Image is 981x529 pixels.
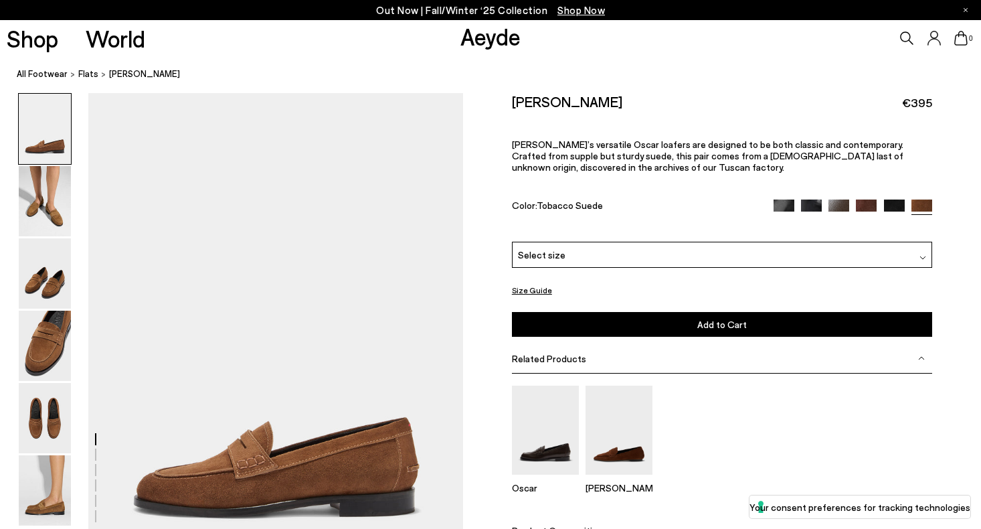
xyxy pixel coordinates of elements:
[86,27,145,50] a: World
[697,319,747,330] span: Add to Cart
[512,386,579,475] img: Oscar Leather Loafers
[78,68,98,79] span: flats
[918,355,925,362] img: svg%3E
[512,282,552,299] button: Size Guide
[512,312,932,337] button: Add to Cart
[537,200,603,211] span: Tobacco Suede
[586,465,652,494] a: Alfie Suede Loafers [PERSON_NAME]
[19,94,71,164] img: Oscar Suede Loafers - Image 1
[78,67,98,81] a: flats
[19,311,71,381] img: Oscar Suede Loafers - Image 4
[749,496,970,518] button: Your consent preferences for tracking technologies
[109,67,180,81] span: [PERSON_NAME]
[902,94,932,111] span: €395
[586,386,652,475] img: Alfie Suede Loafers
[512,465,579,494] a: Oscar Leather Loafers Oscar
[17,56,981,93] nav: breadcrumb
[512,353,586,364] span: Related Products
[512,139,903,173] span: [PERSON_NAME]’s versatile Oscar loafers are designed to be both classic and contemporary. Crafted...
[17,67,68,81] a: All Footwear
[919,254,926,261] img: svg%3E
[19,383,71,453] img: Oscar Suede Loafers - Image 5
[968,35,974,42] span: 0
[460,22,521,50] a: Aeyde
[19,455,71,526] img: Oscar Suede Loafers - Image 6
[19,166,71,236] img: Oscar Suede Loafers - Image 2
[954,31,968,46] a: 0
[376,2,605,19] p: Out Now | Fall/Winter ‘25 Collection
[749,500,970,514] label: Your consent preferences for tracking technologies
[557,4,605,16] span: Navigate to /collections/new-in
[512,482,579,494] p: Oscar
[19,238,71,309] img: Oscar Suede Loafers - Image 3
[7,27,58,50] a: Shop
[512,93,622,110] h2: [PERSON_NAME]
[512,200,760,215] div: Color:
[586,482,652,494] p: [PERSON_NAME]
[518,248,565,262] span: Select size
